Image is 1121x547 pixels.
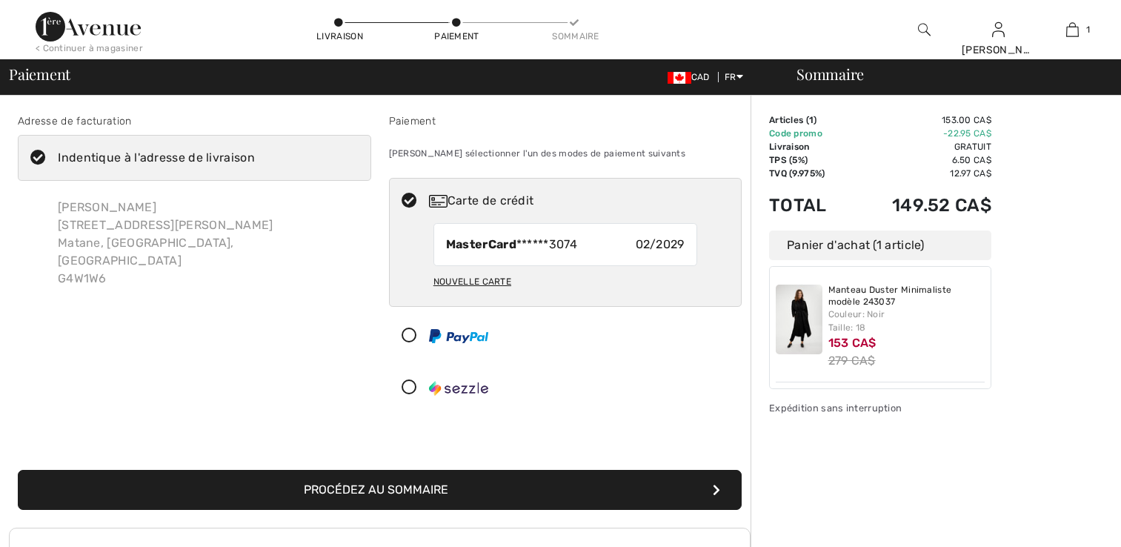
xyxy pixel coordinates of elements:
td: 153.00 CA$ [851,113,991,127]
div: [PERSON_NAME] sélectionner l'un des modes de paiement suivants [389,135,742,172]
td: TPS (5%) [769,153,851,167]
div: [PERSON_NAME] [962,42,1034,58]
div: Sommaire [552,30,596,43]
span: 1 [1086,23,1090,36]
td: Code promo [769,127,851,140]
img: Sezzle [429,381,488,396]
div: Carte de crédit [429,192,731,210]
div: < Continuer à magasiner [36,42,143,55]
td: Articles ( ) [769,113,851,127]
img: Mes infos [992,21,1005,39]
img: Manteau Duster Minimaliste modèle 243037 [776,285,822,354]
a: 1 [1036,21,1108,39]
button: Procédez au sommaire [18,470,742,510]
td: TVQ (9.975%) [769,167,851,180]
a: Se connecter [992,22,1005,36]
div: Sommaire [779,67,1112,82]
img: Mon panier [1066,21,1079,39]
td: -22.95 CA$ [851,127,991,140]
div: Nouvelle carte [433,269,511,294]
div: Paiement [434,30,479,43]
span: CAD [668,72,716,82]
strong: MasterCard [446,237,516,251]
span: 1 [809,115,814,125]
div: Panier d'achat (1 article) [769,231,991,260]
td: Total [769,180,851,231]
div: Expédition sans interruption [769,401,991,415]
span: 153 CA$ [828,336,876,350]
img: Carte de crédit [429,195,448,208]
span: 02/2029 [636,236,685,253]
div: Indentique à l'adresse de livraison [58,149,255,167]
td: Gratuit [851,140,991,153]
td: Livraison [769,140,851,153]
img: 1ère Avenue [36,12,141,42]
span: FR [725,72,743,82]
img: recherche [918,21,931,39]
span: Paiement [9,67,70,82]
img: Canadian Dollar [668,72,691,84]
div: Livraison [316,30,361,43]
div: Paiement [389,113,742,129]
td: 12.97 CA$ [851,167,991,180]
a: Manteau Duster Minimaliste modèle 243037 [828,285,985,308]
div: [PERSON_NAME] [STREET_ADDRESS][PERSON_NAME] Matane, [GEOGRAPHIC_DATA], [GEOGRAPHIC_DATA] G4W1W6 [46,187,371,299]
s: 279 CA$ [828,354,876,368]
img: PayPal [429,329,488,343]
div: Adresse de facturation [18,113,371,129]
td: 149.52 CA$ [851,180,991,231]
td: 6.50 CA$ [851,153,991,167]
div: Couleur: Noir Taille: 18 [828,308,985,334]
